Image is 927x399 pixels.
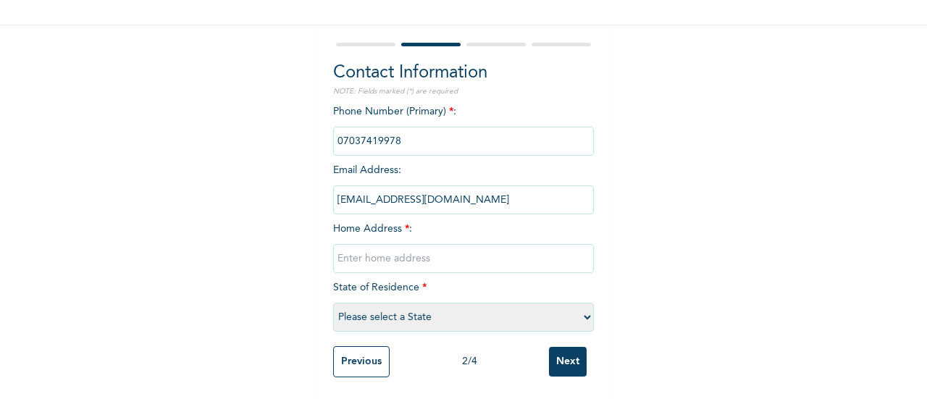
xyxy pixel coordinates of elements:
input: Enter Primary Phone Number [333,127,594,156]
h2: Contact Information [333,60,594,86]
input: Next [549,347,587,377]
div: 2 / 4 [390,354,549,369]
span: State of Residence [333,282,594,322]
input: Enter home address [333,244,594,273]
span: Phone Number (Primary) : [333,106,594,146]
span: Email Address : [333,165,594,205]
span: Home Address : [333,224,594,264]
p: NOTE: Fields marked (*) are required [333,86,594,97]
input: Previous [333,346,390,377]
input: Enter email Address [333,185,594,214]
